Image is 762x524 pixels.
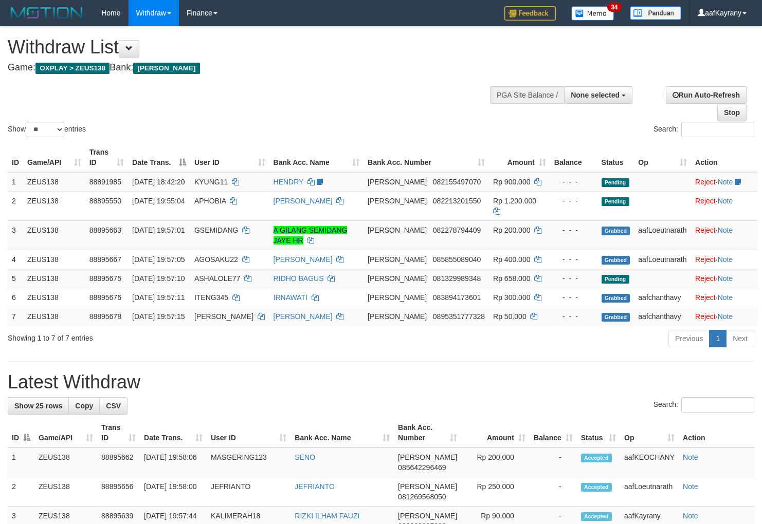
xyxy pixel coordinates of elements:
[554,177,593,187] div: - - -
[14,402,62,410] span: Show 25 rows
[493,226,530,234] span: Rp 200.000
[634,143,691,172] th: Op: activate to sort column ascending
[23,220,85,250] td: ZEUS138
[23,172,85,192] td: ZEUS138
[194,274,241,283] span: ASHALOLE77
[695,293,716,302] a: Reject
[8,329,310,343] div: Showing 1 to 7 of 7 entries
[23,288,85,307] td: ZEUS138
[274,312,333,321] a: [PERSON_NAME]
[207,447,291,477] td: MASGERING123
[493,312,527,321] span: Rp 50.000
[433,178,481,186] span: Copy 082155497070 to clipboard
[8,307,23,326] td: 7
[398,512,457,520] span: [PERSON_NAME]
[89,312,121,321] span: 88895678
[8,397,69,415] a: Show 25 rows
[34,418,97,447] th: Game/API: activate to sort column ascending
[368,178,427,186] span: [PERSON_NAME]
[490,86,564,104] div: PGA Site Balance /
[97,418,140,447] th: Trans ID: activate to sort column ascending
[489,143,550,172] th: Amount: activate to sort column ascending
[398,453,457,461] span: [PERSON_NAME]
[683,482,698,491] a: Note
[718,255,733,264] a: Note
[717,104,747,121] a: Stop
[194,293,228,302] span: ITENG345
[140,418,207,447] th: Date Trans.: activate to sort column ascending
[8,122,86,137] label: Show entries
[8,191,23,220] td: 2
[132,255,185,264] span: [DATE] 19:57:05
[461,477,530,507] td: Rp 250,000
[8,63,498,73] h4: Game: Bank:
[718,226,733,234] a: Note
[106,402,121,410] span: CSV
[530,418,577,447] th: Balance: activate to sort column ascending
[8,5,86,21] img: MOTION_logo.png
[8,372,754,392] h1: Latest Withdraw
[695,312,716,321] a: Reject
[207,418,291,447] th: User ID: activate to sort column ascending
[581,454,612,462] span: Accepted
[433,274,481,283] span: Copy 081329989348 to clipboard
[23,191,85,220] td: ZEUS138
[602,178,629,187] span: Pending
[194,226,239,234] span: GSEMIDANG
[433,255,481,264] span: Copy 085855089040 to clipboard
[554,225,593,235] div: - - -
[8,250,23,269] td: 4
[132,178,185,186] span: [DATE] 18:42:20
[132,197,185,205] span: [DATE] 19:55:04
[89,178,121,186] span: 88891985
[89,274,121,283] span: 88895675
[433,197,481,205] span: Copy 082213201550 to clipboard
[23,143,85,172] th: Game/API: activate to sort column ascending
[564,86,632,104] button: None selected
[140,447,207,477] td: [DATE] 19:58:06
[602,313,630,322] span: Grabbed
[75,402,93,410] span: Copy
[8,269,23,288] td: 5
[99,397,128,415] a: CSV
[274,274,324,283] a: RIDHO BAGUS
[274,178,304,186] a: HENDRY
[295,512,359,520] a: RIZKI ILHAM FAUZI
[695,178,716,186] a: Reject
[683,512,698,520] a: Note
[530,477,577,507] td: -
[132,274,185,283] span: [DATE] 19:57:10
[8,418,34,447] th: ID: activate to sort column descending
[550,143,597,172] th: Balance
[683,453,698,461] a: Note
[691,172,757,192] td: ·
[398,463,446,472] span: Copy 085642296469 to clipboard
[8,172,23,192] td: 1
[679,418,754,447] th: Action
[602,227,630,235] span: Grabbed
[493,293,530,302] span: Rp 300.000
[295,453,315,461] a: SENO
[620,418,679,447] th: Op: activate to sort column ascending
[602,294,630,303] span: Grabbed
[128,143,190,172] th: Date Trans.: activate to sort column descending
[620,447,679,477] td: aafKEOCHANY
[132,293,185,302] span: [DATE] 19:57:11
[554,311,593,322] div: - - -
[691,220,757,250] td: ·
[695,255,716,264] a: Reject
[364,143,489,172] th: Bank Acc. Number: activate to sort column ascending
[433,226,481,234] span: Copy 082278794409 to clipboard
[620,477,679,507] td: aafLoeutnarath
[8,288,23,307] td: 6
[634,250,691,269] td: aafLoeutnarath
[634,288,691,307] td: aafchanthavy
[718,312,733,321] a: Note
[8,477,34,507] td: 2
[602,256,630,265] span: Grabbed
[368,274,427,283] span: [PERSON_NAME]
[691,143,757,172] th: Action
[274,255,333,264] a: [PERSON_NAME]
[368,226,427,234] span: [PERSON_NAME]
[709,330,727,347] a: 1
